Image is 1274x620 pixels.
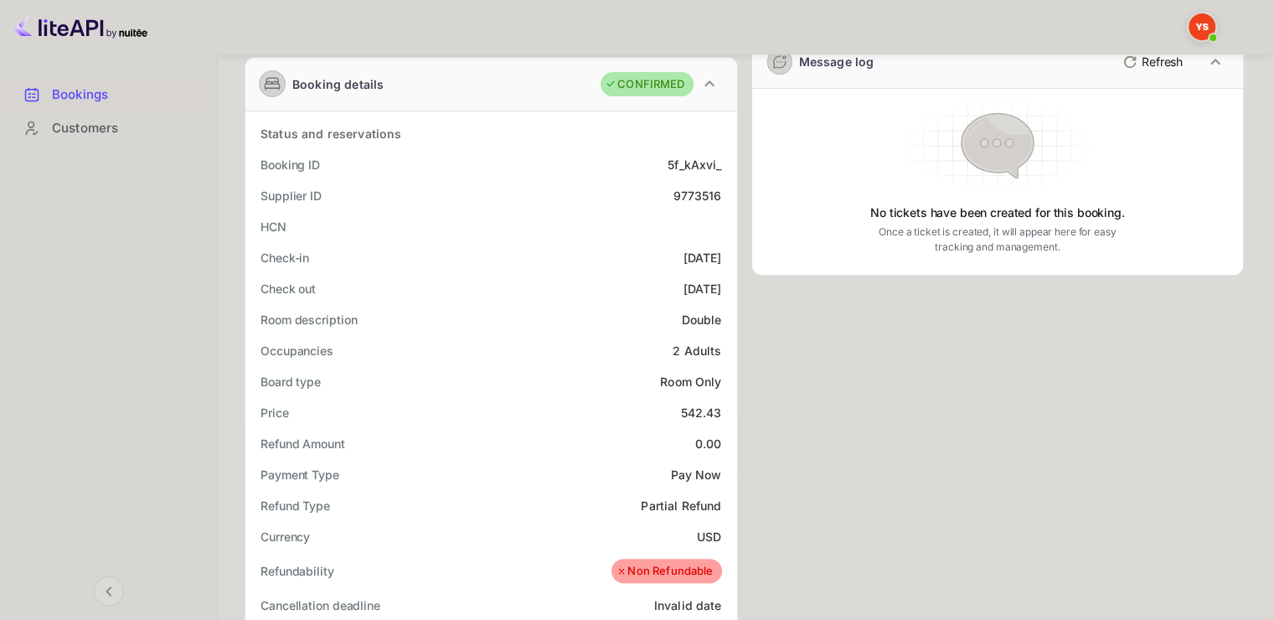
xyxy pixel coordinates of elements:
div: [DATE] [683,249,722,266]
button: Refresh [1113,49,1189,75]
a: Customers [10,112,207,143]
button: Collapse navigation [94,576,124,607]
div: Room description [260,311,357,328]
div: Status and reservations [260,125,401,142]
div: CONFIRMED [605,76,684,93]
div: 0.00 [695,435,722,452]
div: Refundability [260,562,334,580]
div: Price [260,404,289,421]
div: Booking details [292,75,384,93]
div: Partial Refund [641,497,721,514]
div: Room Only [660,373,721,390]
div: Check out [260,280,316,297]
div: Message log [799,53,874,70]
div: Pay Now [670,466,721,483]
p: No tickets have been created for this booking. [870,204,1125,221]
div: [DATE] [683,280,722,297]
p: Refresh [1142,53,1183,70]
img: Yandex Support [1189,13,1215,40]
div: Non Refundable [616,563,713,580]
div: Supplier ID [260,187,322,204]
div: Refund Type [260,497,330,514]
div: Payment Type [260,466,339,483]
div: 2 Adults [673,342,721,359]
div: USD [697,528,721,545]
div: Board type [260,373,321,390]
div: Invalid date [654,597,722,614]
div: Cancellation deadline [260,597,380,614]
img: LiteAPI logo [13,13,147,40]
div: 5f_kAxvi_ [668,156,721,173]
div: Bookings [52,85,199,105]
div: 542.43 [681,404,722,421]
div: Double [682,311,722,328]
div: 9773516 [673,187,721,204]
div: Occupancies [260,342,333,359]
div: Booking ID [260,156,320,173]
div: Refund Amount [260,435,345,452]
div: Bookings [10,79,207,111]
a: Bookings [10,79,207,110]
div: Check-in [260,249,309,266]
div: Currency [260,528,310,545]
div: Customers [10,112,207,145]
div: Customers [52,119,199,138]
p: Once a ticket is created, it will appear here for easy tracking and management. [866,225,1129,255]
div: HCN [260,218,286,235]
